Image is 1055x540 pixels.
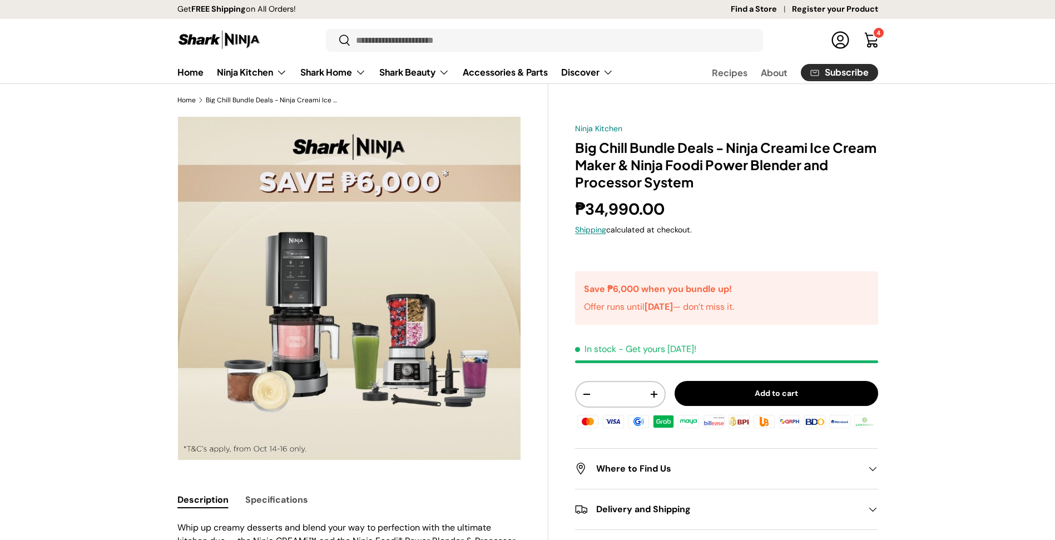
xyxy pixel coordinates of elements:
strong: FREE Shipping [191,4,246,14]
button: Specifications [245,487,308,512]
a: Home [177,61,204,83]
summary: Shark Home [294,61,373,83]
a: Shark Home [300,61,366,83]
a: Discover [561,61,613,83]
span: In stock [575,343,616,355]
strong: [DATE] [645,301,673,313]
img: grabpay [651,413,676,430]
a: Shipping [575,225,606,235]
button: Description [177,487,229,512]
p: Get on All Orders! [177,3,296,16]
a: Ninja Kitchen [575,123,622,133]
p: - Get yours [DATE]! [618,343,696,355]
img: qrph [777,413,801,430]
span: 4 [876,29,880,37]
a: Accessories & Parts [463,61,548,83]
media-gallery: Gallery Viewer [177,116,522,460]
summary: Shark Beauty [373,61,456,83]
span: Subscribe [825,68,869,77]
a: Subscribe [801,64,878,81]
a: Find a Store [731,3,792,16]
summary: Discover [554,61,620,83]
h2: Where to Find Us [575,462,860,475]
img: gcash [626,413,651,430]
a: Big Chill Bundle Deals - Ninja Creami Ice Cream Maker & Ninja Foodi Power Blender and Processor S... [206,97,339,103]
img: metrobank [828,413,852,430]
h2: Delivery and Shipping [575,503,860,516]
a: Register your Product [792,3,878,16]
strong: Save ₱6,000 when you bundle up! [584,283,732,295]
img: ubp [752,413,776,430]
img: maya [676,413,701,430]
img: master [576,413,600,430]
summary: Delivery and Shipping [575,489,878,529]
a: Home [177,97,196,103]
a: About [761,62,787,83]
img: Shark Ninja Philippines [177,29,261,51]
nav: Secondary [685,61,878,83]
img: bdo [803,413,827,430]
h1: Big Chill Bundle Deals - Ninja Creami Ice Cream Maker & Ninja Foodi Power Blender and Processor S... [575,139,878,191]
summary: Ninja Kitchen [210,61,294,83]
a: Shark Beauty [379,61,449,83]
strong: ₱34,990.00 [575,199,667,220]
p: Offer runs until — don’t miss it. [584,300,734,314]
button: Add to cart [675,381,878,406]
nav: Breadcrumbs [177,95,549,105]
a: Ninja Kitchen [217,61,287,83]
summary: Where to Find Us [575,449,878,489]
div: calculated at checkout. [575,224,878,236]
img: bpi [727,413,751,430]
img: billease [702,413,726,430]
nav: Primary [177,61,613,83]
a: Recipes [712,62,747,83]
img: landbank [853,413,877,430]
img: visa [601,413,625,430]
